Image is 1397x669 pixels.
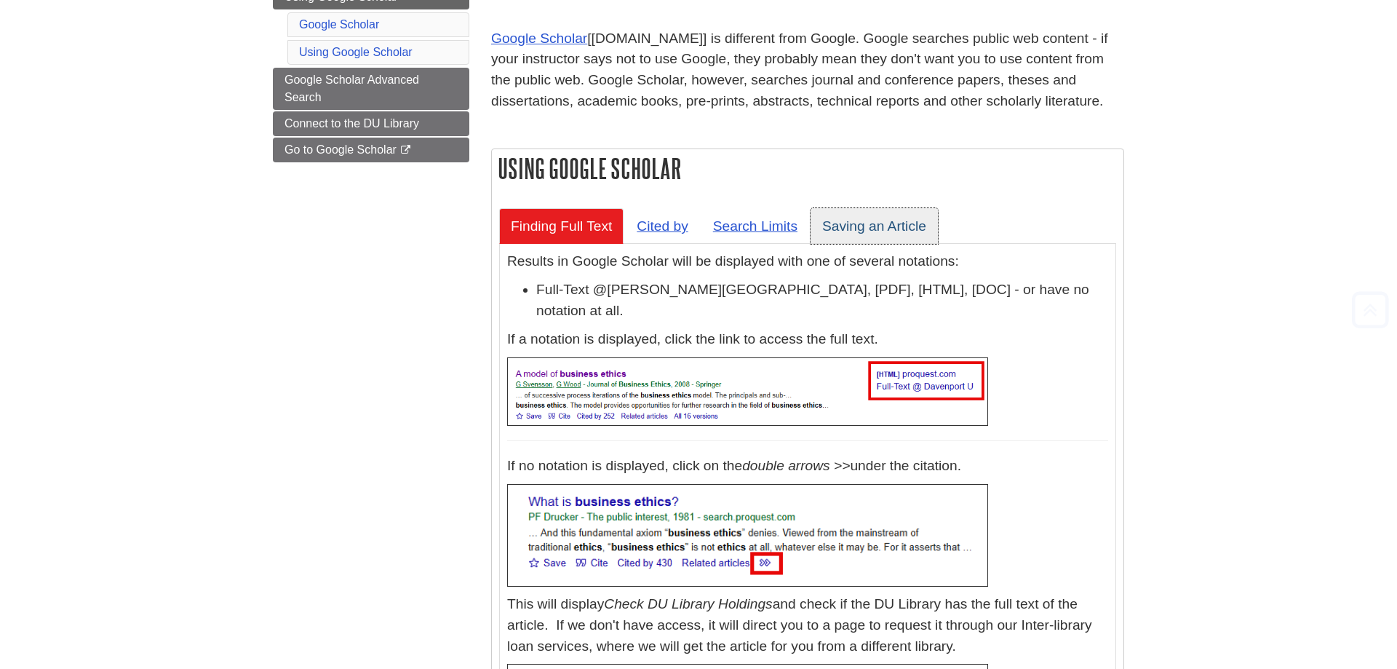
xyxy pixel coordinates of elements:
a: Google Scholar [491,31,587,46]
i: This link opens in a new window [399,146,412,155]
a: Connect to the DU Library [273,111,469,136]
a: Go to Google Scholar [273,138,469,162]
img: google scholar [507,357,988,426]
span: Go to Google Scholar [284,143,397,156]
a: Search Limits [701,208,809,244]
a: Back to Top [1347,300,1393,320]
em: Check DU Library Holdings [604,596,772,611]
p: Results in Google Scholar will be displayed with one of several notations: [507,251,1108,272]
a: Google Scholar [299,18,379,31]
a: Google Scholar Advanced Search [273,68,469,110]
a: Using Google Scholar [299,46,413,58]
p: [[DOMAIN_NAME]] is different from Google. Google searches public web content - if your instructor... [491,28,1124,112]
li: Full-Text @[PERSON_NAME][GEOGRAPHIC_DATA], [PDF], [HTML], [DOC] - or have no notation at all. [536,280,1108,322]
p: If a notation is displayed, click the link to access the full text. [507,329,1108,350]
a: Saving an Article [811,208,938,244]
p: If no notation is displayed, click on the under the citation. [507,456,1108,477]
img: google scholar [507,484,988,587]
a: Cited by [625,208,699,244]
span: Connect to the DU Library [284,117,419,130]
em: double arrows >> [742,458,850,473]
h2: Using Google Scholar [492,149,1123,188]
a: Finding Full Text [499,208,624,244]
p: This will display and check if the DU Library has the full text of the article. If we don't have ... [507,594,1108,657]
span: Google Scholar Advanced Search [284,74,419,103]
